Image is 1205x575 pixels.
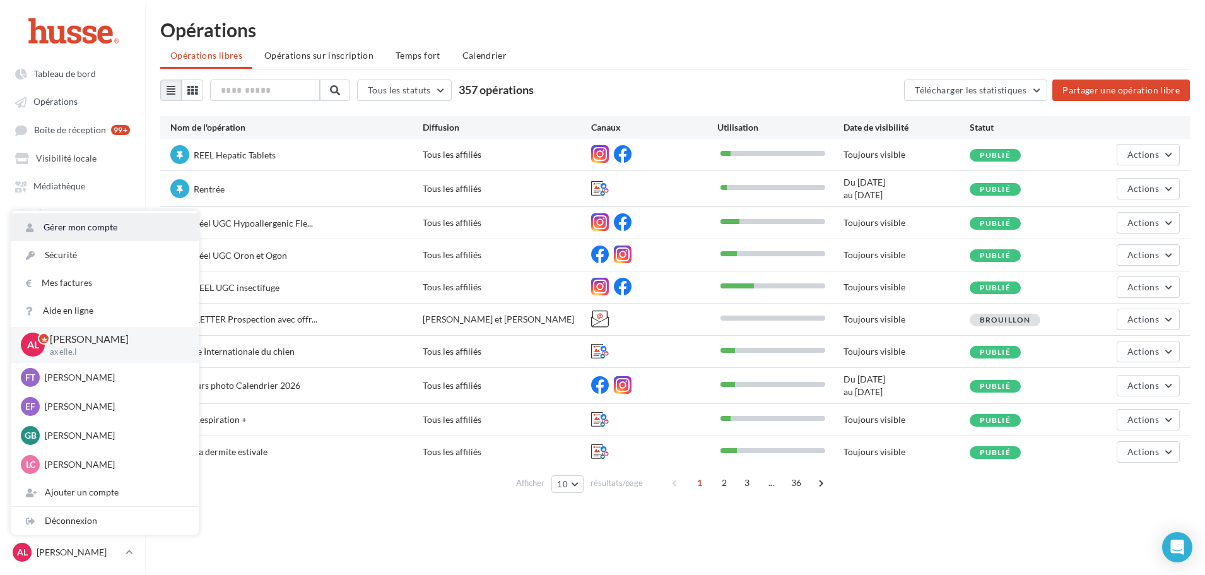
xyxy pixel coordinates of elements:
[34,124,106,135] span: Boîte de réception
[980,218,1011,228] span: Publié
[25,429,37,442] span: GB
[368,85,431,95] span: Tous les statuts
[980,381,1011,391] span: Publié
[194,150,276,160] span: REEL Hepatic Tablets
[980,150,1011,160] span: Publié
[423,413,591,426] div: Tous les affiliés
[37,546,120,559] p: [PERSON_NAME]
[1117,178,1180,199] button: Actions
[357,80,452,101] button: Tous les statuts
[423,345,591,358] div: Tous les affiliés
[11,507,199,535] div: Déconnexion
[8,174,138,197] a: Médiathèque
[11,213,199,241] a: Gérer mon compte
[1117,409,1180,430] button: Actions
[50,347,179,358] p: axelle.l
[423,216,591,229] div: Tous les affiliés
[516,477,544,489] span: Afficher
[1127,346,1159,357] span: Actions
[843,281,970,293] div: Toujours visible
[462,50,507,61] span: Calendrier
[170,346,295,357] span: Journée Internationale du chien
[737,473,757,493] span: 3
[843,121,970,134] div: Date de visibilité
[970,121,1096,134] div: Statut
[980,315,1031,324] span: Brouillon
[170,446,267,457] span: POST La dermite estivale
[591,121,717,134] div: Canaux
[33,97,78,107] span: Opérations
[26,458,35,471] span: LC
[843,313,970,326] div: Toujours visible
[11,478,199,506] div: Ajouter un compte
[1117,212,1180,234] button: Actions
[25,371,35,384] span: FT
[1127,217,1159,228] span: Actions
[843,249,970,261] div: Toujours visible
[1117,144,1180,165] button: Actions
[111,125,130,135] div: 99+
[980,448,1011,457] span: Publié
[843,446,970,458] div: Toujours visible
[1127,282,1159,292] span: Actions
[8,146,138,169] a: Visibilité locale
[50,332,179,347] p: [PERSON_NAME]
[843,176,970,201] div: Du [DATE] au [DATE]
[194,218,313,228] span: Réel UGC Hypoallergenic Fle...
[423,148,591,161] div: Tous les affiliés
[423,313,591,326] div: [PERSON_NAME] et [PERSON_NAME]
[843,345,970,358] div: Toujours visible
[194,282,279,293] span: REEL UGC insectifuge
[45,458,184,471] p: [PERSON_NAME]
[37,209,64,220] span: Équipe
[980,251,1011,260] span: Publié
[980,283,1011,292] span: Publié
[459,83,534,97] span: 357 opérations
[761,473,782,493] span: ...
[915,85,1026,95] span: Télécharger les statistiques
[170,121,423,134] div: Nom de l'opération
[786,473,807,493] span: 36
[551,475,584,493] button: 10
[1117,309,1180,330] button: Actions
[45,429,184,442] p: [PERSON_NAME]
[17,546,28,559] span: AL
[423,379,591,392] div: Tous les affiliés
[690,473,710,493] span: 1
[423,249,591,261] div: Tous les affiliés
[1117,375,1180,396] button: Actions
[8,118,138,141] a: Boîte de réception 99+
[591,477,643,489] span: résultats/page
[194,184,225,194] span: Rentrée
[557,479,568,489] span: 10
[714,473,734,493] span: 2
[396,50,440,61] span: Temps fort
[1117,244,1180,266] button: Actions
[10,540,135,564] a: AL [PERSON_NAME]
[1052,80,1190,101] button: Partager une opération libre
[1127,414,1159,425] span: Actions
[11,297,199,324] a: Aide en ligne
[423,446,591,458] div: Tous les affiliés
[1127,183,1159,194] span: Actions
[904,80,1047,101] button: Télécharger les statistiques
[8,62,138,85] a: Tableau de bord
[843,216,970,229] div: Toujours visible
[33,181,85,192] span: Médiathèque
[980,347,1011,357] span: Publié
[25,400,35,413] span: EF
[34,68,96,79] span: Tableau de bord
[11,241,199,269] a: Sécurité
[423,281,591,293] div: Tous les affiliés
[8,230,138,253] a: Campagnes
[1162,532,1192,562] div: Open Intercom Messenger
[170,314,317,324] span: NEWSLETTER Prospection avec offr...
[45,400,184,413] p: [PERSON_NAME]
[1117,276,1180,298] button: Actions
[980,184,1011,194] span: Publié
[36,153,97,163] span: Visibilité locale
[1117,441,1180,463] button: Actions
[843,413,970,426] div: Toujours visible
[980,415,1011,425] span: Publié
[8,90,138,112] a: Opérations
